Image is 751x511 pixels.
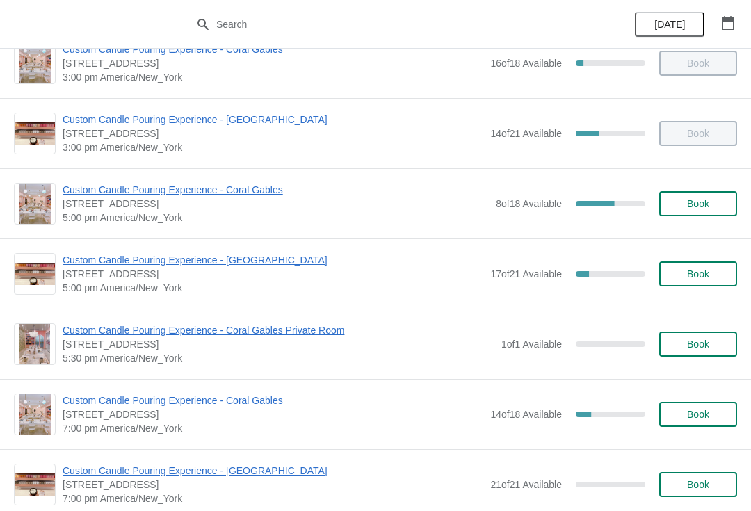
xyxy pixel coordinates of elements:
span: Custom Candle Pouring Experience - Coral Gables [63,183,489,197]
span: Book [687,339,709,350]
img: Custom Candle Pouring Experience - Coral Gables | 154 Giralda Avenue, Coral Gables, FL, USA | 7:0... [19,394,51,435]
span: Custom Candle Pouring Experience - [GEOGRAPHIC_DATA] [63,253,483,267]
button: Book [659,261,737,286]
button: Book [659,402,737,427]
span: 8 of 18 Available [496,198,562,209]
img: Custom Candle Pouring Experience - Fort Lauderdale | 914 East Las Olas Boulevard, Fort Lauderdale... [15,263,55,286]
img: Custom Candle Pouring Experience - Coral Gables | 154 Giralda Avenue, Coral Gables, FL, USA | 3:0... [19,43,51,83]
img: Custom Candle Pouring Experience - Coral Gables Private Room | 154 Giralda Avenue, Coral Gables, ... [19,324,50,364]
span: Custom Candle Pouring Experience - [GEOGRAPHIC_DATA] [63,464,483,478]
span: [STREET_ADDRESS] [63,407,483,421]
span: 5:30 pm America/New_York [63,351,494,365]
span: 5:00 pm America/New_York [63,211,489,225]
img: Custom Candle Pouring Experience - Fort Lauderdale | 914 East Las Olas Boulevard, Fort Lauderdale... [15,473,55,496]
span: Custom Candle Pouring Experience - [GEOGRAPHIC_DATA] [63,113,483,127]
span: 14 of 21 Available [490,128,562,139]
span: 14 of 18 Available [490,409,562,420]
span: Book [687,268,709,279]
input: Search [216,12,563,37]
span: 3:00 pm America/New_York [63,70,483,84]
span: [STREET_ADDRESS] [63,197,489,211]
span: 5:00 pm America/New_York [63,281,483,295]
span: 16 of 18 Available [490,58,562,69]
span: Book [687,198,709,209]
span: [STREET_ADDRESS] [63,337,494,351]
img: Custom Candle Pouring Experience - Fort Lauderdale | 914 East Las Olas Boulevard, Fort Lauderdale... [15,122,55,145]
span: [STREET_ADDRESS] [63,478,483,492]
button: Book [659,472,737,497]
span: 7:00 pm America/New_York [63,421,483,435]
span: [STREET_ADDRESS] [63,56,483,70]
span: Custom Candle Pouring Experience - Coral Gables [63,394,483,407]
span: [DATE] [654,19,685,30]
img: Custom Candle Pouring Experience - Coral Gables | 154 Giralda Avenue, Coral Gables, FL, USA | 5:0... [19,184,51,224]
button: Book [659,191,737,216]
button: [DATE] [635,12,704,37]
span: [STREET_ADDRESS] [63,267,483,281]
span: Book [687,479,709,490]
span: Custom Candle Pouring Experience - Coral Gables [63,42,483,56]
span: 1 of 1 Available [501,339,562,350]
button: Book [659,332,737,357]
span: 21 of 21 Available [490,479,562,490]
span: 17 of 21 Available [490,268,562,279]
span: Custom Candle Pouring Experience - Coral Gables Private Room [63,323,494,337]
span: Book [687,409,709,420]
span: 7:00 pm America/New_York [63,492,483,505]
span: 3:00 pm America/New_York [63,140,483,154]
span: [STREET_ADDRESS] [63,127,483,140]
